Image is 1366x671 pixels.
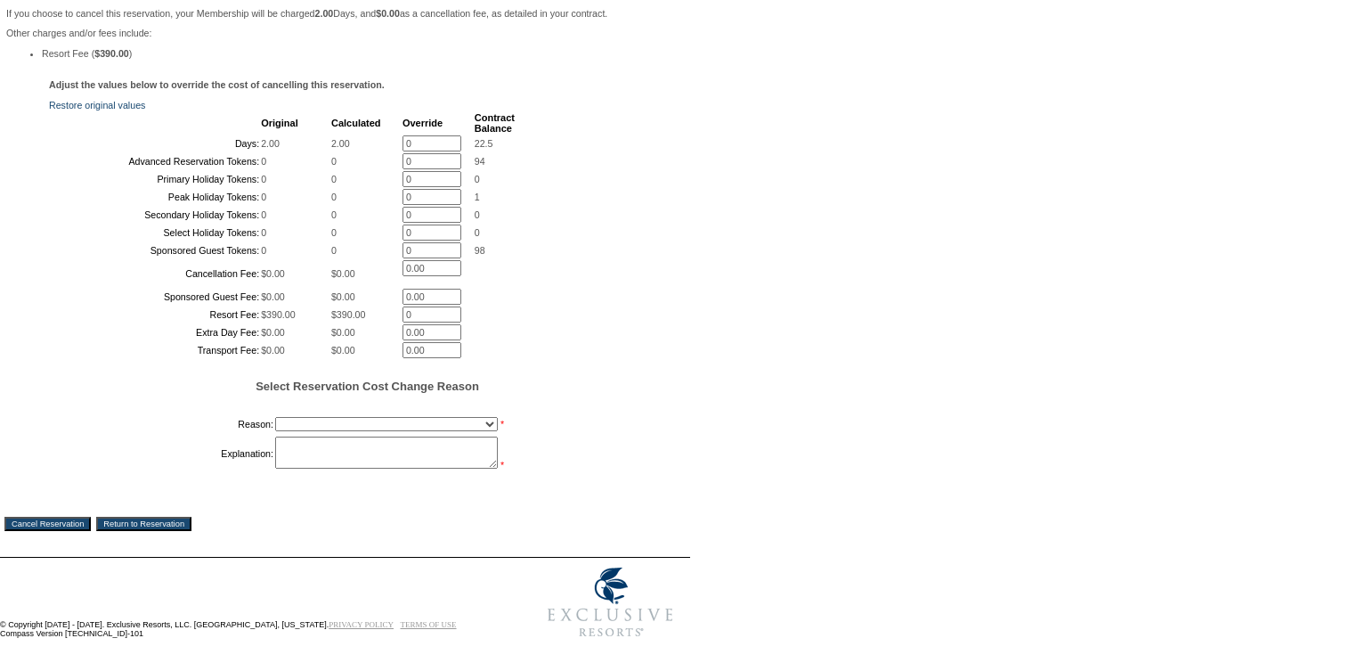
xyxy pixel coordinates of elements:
[402,118,443,128] b: Override
[475,192,480,202] span: 1
[261,345,285,356] span: $0.00
[331,327,355,338] span: $0.00
[51,437,273,471] td: Explanation:
[331,227,337,238] span: 0
[331,209,337,220] span: 0
[475,138,493,149] span: 22.5
[315,8,334,19] b: 2.00
[331,174,337,184] span: 0
[51,171,259,187] td: Primary Holiday Tokens:
[51,242,259,258] td: Sponsored Guest Tokens:
[51,225,259,241] td: Select Holiday Tokens:
[261,309,296,320] span: $390.00
[4,517,91,531] input: Cancel Reservation
[42,48,684,59] li: Resort Fee ( )
[6,8,684,19] p: If you choose to cancel this reservation, your Membership will be charged Days, and as a cancella...
[94,48,129,59] b: $390.00
[51,289,259,305] td: Sponsored Guest Fee:
[51,207,259,223] td: Secondary Holiday Tokens:
[331,118,381,128] b: Calculated
[475,209,480,220] span: 0
[51,307,259,323] td: Resort Fee:
[531,558,690,647] img: Exclusive Resorts
[475,174,480,184] span: 0
[261,156,266,167] span: 0
[96,517,191,531] input: Return to Reservation
[331,192,337,202] span: 0
[401,620,457,629] a: TERMS OF USE
[51,135,259,151] td: Days:
[51,324,259,340] td: Extra Day Fee:
[331,245,337,256] span: 0
[261,268,285,279] span: $0.00
[261,118,298,128] b: Original
[261,138,280,149] span: 2.00
[51,260,259,287] td: Cancellation Fee:
[261,192,266,202] span: 0
[331,156,337,167] span: 0
[331,309,366,320] span: $390.00
[331,291,355,302] span: $0.00
[261,227,266,238] span: 0
[331,138,350,149] span: 2.00
[475,227,480,238] span: 0
[51,342,259,358] td: Transport Fee:
[261,291,285,302] span: $0.00
[261,174,266,184] span: 0
[49,100,145,110] a: Restore original values
[261,327,285,338] span: $0.00
[261,209,266,220] span: 0
[329,620,394,629] a: PRIVACY POLICY
[475,245,485,256] span: 98
[376,8,400,19] b: $0.00
[49,79,385,90] b: Adjust the values below to override the cost of cancelling this reservation.
[261,245,266,256] span: 0
[51,413,273,435] td: Reason:
[475,156,485,167] span: 94
[49,380,686,393] h5: Select Reservation Cost Change Reason
[331,345,355,356] span: $0.00
[475,112,515,134] b: Contract Balance
[51,153,259,169] td: Advanced Reservation Tokens:
[331,268,355,279] span: $0.00
[51,189,259,205] td: Peak Holiday Tokens:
